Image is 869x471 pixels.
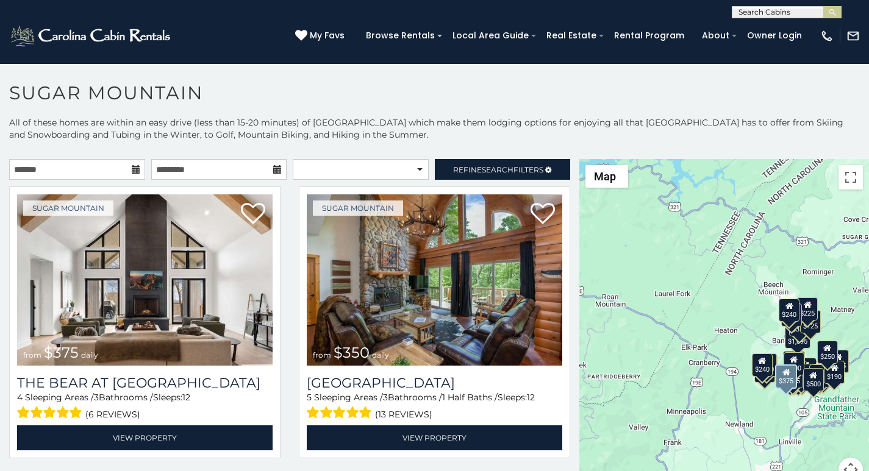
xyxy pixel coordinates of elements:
[594,170,616,183] span: Map
[608,26,690,45] a: Rental Program
[360,26,441,45] a: Browse Rentals
[839,165,863,189] button: Toggle fullscreen view
[241,202,265,227] a: Add to favorites
[527,392,535,403] span: 12
[775,364,797,389] div: $375
[824,361,845,384] div: $190
[482,165,513,174] span: Search
[820,29,834,43] img: phone-regular-white.png
[741,26,808,45] a: Owner Login
[809,364,829,388] div: $195
[375,406,432,422] span: (13 reviews)
[782,351,803,374] div: $190
[781,303,801,327] div: $170
[784,325,810,349] div: $1,095
[23,350,41,359] span: from
[442,392,498,403] span: 1 Half Baths /
[307,194,562,366] a: Grouse Moor Lodge from $350 daily
[94,392,99,403] span: 3
[797,297,818,320] div: $225
[44,344,79,361] span: $375
[828,350,848,373] div: $155
[310,29,345,42] span: My Favs
[334,344,370,361] span: $350
[17,375,273,391] h3: The Bear At Sugar Mountain
[17,425,273,450] a: View Property
[23,200,113,216] a: Sugar Mountain
[435,159,571,180] a: RefineSearchFilters
[779,299,799,322] div: $240
[803,368,823,391] div: $500
[307,194,562,366] img: Grouse Moor Lodge
[307,391,562,422] div: Sleeping Areas / Bathrooms / Sleeps:
[81,350,98,359] span: daily
[784,351,804,374] div: $265
[307,425,562,450] a: View Property
[307,375,562,391] a: [GEOGRAPHIC_DATA]
[17,375,273,391] a: The Bear At [GEOGRAPHIC_DATA]
[17,391,273,422] div: Sleeping Areas / Bathrooms / Sleeps:
[453,165,543,174] span: Refine Filters
[846,29,860,43] img: mail-regular-white.png
[307,375,562,391] h3: Grouse Moor Lodge
[9,24,174,48] img: White-1-2.png
[696,26,735,45] a: About
[307,392,312,403] span: 5
[585,165,628,188] button: Change map style
[17,194,273,366] img: The Bear At Sugar Mountain
[751,353,772,377] div: $240
[817,341,837,364] div: $250
[531,202,555,227] a: Add to favorites
[313,200,403,216] a: Sugar Mountain
[372,350,389,359] span: daily
[446,26,535,45] a: Local Area Guide
[799,310,820,333] div: $125
[795,358,816,381] div: $200
[313,350,331,359] span: from
[783,352,804,375] div: $300
[383,392,388,403] span: 3
[85,406,140,422] span: (6 reviews)
[540,26,603,45] a: Real Estate
[295,29,348,43] a: My Favs
[17,392,23,403] span: 4
[182,392,190,403] span: 12
[17,194,273,366] a: The Bear At Sugar Mountain from $375 daily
